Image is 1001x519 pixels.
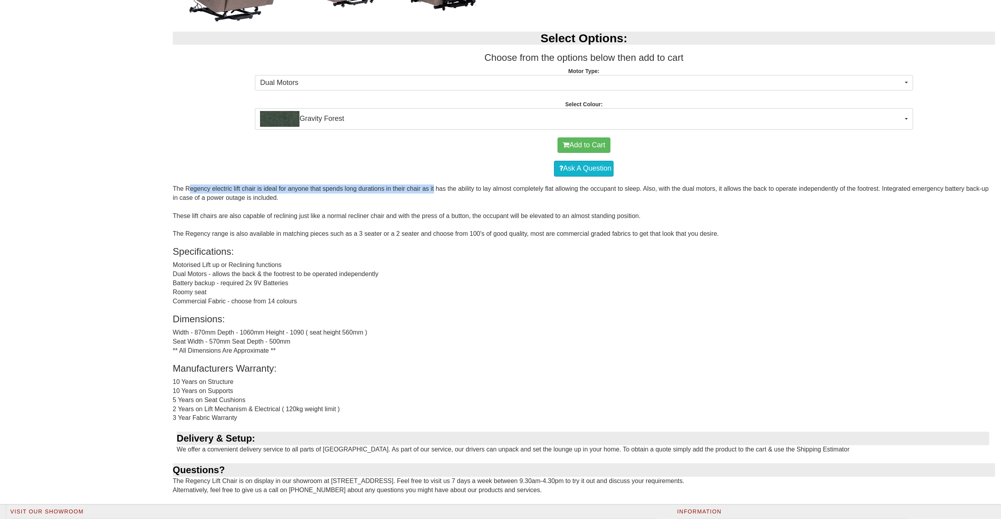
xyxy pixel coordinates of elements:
[173,184,995,504] div: The Regency electric lift chair is ideal for anyone that spends long durations in their chair as ...
[260,78,902,88] span: Dual Motors
[565,101,602,107] strong: Select Colour:
[260,111,902,127] span: Gravity Forest
[173,246,995,257] h3: Specifications:
[10,509,657,519] h2: Visit Our Showroom
[568,68,599,74] strong: Motor Type:
[554,161,614,177] a: Ask A Question
[255,75,913,91] button: Dual Motors
[255,108,913,130] button: Gravity ForestGravity Forest
[173,463,995,477] div: Questions?
[558,137,610,153] button: Add to Cart
[260,111,299,127] img: Gravity Forest
[541,32,627,45] b: Select Options:
[173,432,995,463] div: We offer a convenient delivery service to all parts of [GEOGRAPHIC_DATA]. As part of our service,...
[173,363,995,374] h3: Manufacturers Warranty:
[677,509,907,519] h2: Information
[173,53,995,63] h3: Choose from the options below then add to cart
[177,432,989,445] div: Delivery & Setup:
[173,314,995,324] h3: Dimensions:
